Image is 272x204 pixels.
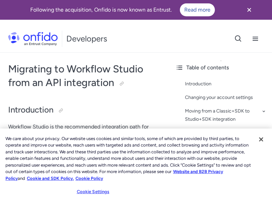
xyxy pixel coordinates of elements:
[8,3,237,16] div: Following the acquisition, Onfido is now known as Entrust.
[247,30,264,47] button: Open navigation menu button
[185,107,267,123] a: Moving from a Classic+SDK to Studio+SDK integration
[8,123,162,147] p: Workflow Studio is the recommended integration path for designing, building and implementing your...
[180,3,215,16] a: Read more
[75,176,103,181] a: Cookie Policy
[5,169,223,181] a: More information about our cookie policy., opens in a new tab
[237,1,262,18] button: Close banner
[185,93,267,102] a: Changing your account settings
[185,80,267,88] a: Introduction
[72,185,114,199] button: Cookie Settings
[27,176,74,181] a: Cookie and SDK Policy.
[245,6,253,14] svg: Close banner
[230,30,247,47] button: Open search button
[8,104,162,116] h2: Introduction
[234,35,242,43] svg: Open search button
[251,35,259,43] svg: Open navigation menu button
[175,64,267,72] div: Table of contents
[66,33,107,44] h1: Developers
[5,135,253,182] div: We care about your privacy. Our website uses cookies and similar tools, some of which are provide...
[8,32,58,46] img: Onfido Logo
[254,132,269,147] button: Close
[8,62,162,89] h1: Migrating to Workflow Studio from an API integration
